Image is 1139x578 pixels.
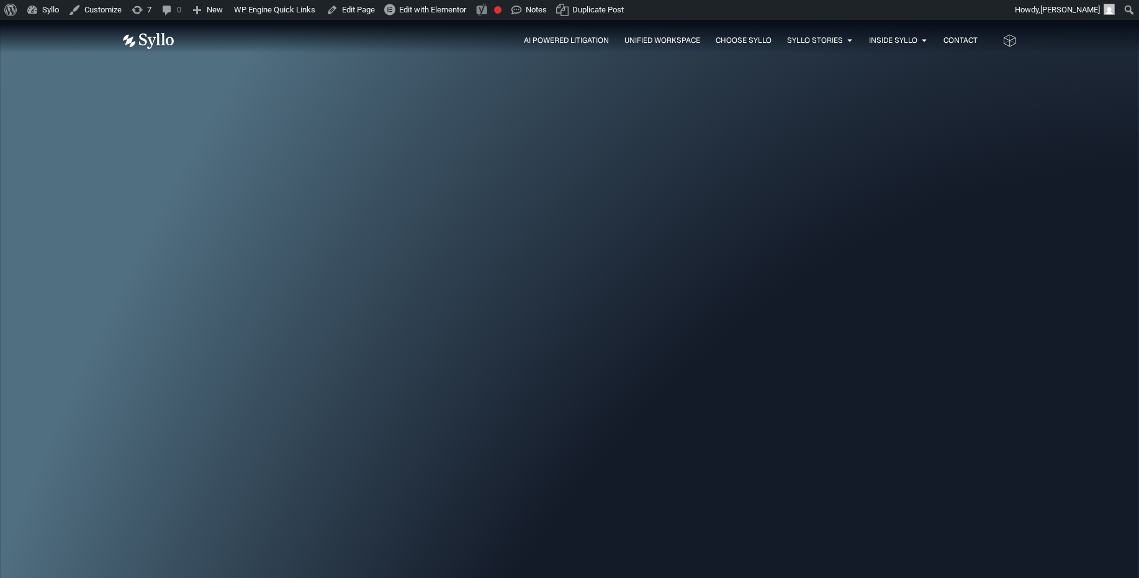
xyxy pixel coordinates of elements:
a: AI Powered Litigation [524,35,609,46]
nav: Menu [199,35,978,47]
div: Focus keyphrase not set [494,6,502,14]
a: Unified Workspace [624,35,700,46]
div: Menu Toggle [199,35,978,47]
img: Vector [123,33,174,49]
a: Contact [943,35,978,46]
span: Edit with Elementor [399,5,466,14]
a: Inside Syllo [869,35,917,46]
a: Choose Syllo [716,35,772,46]
a: Syllo Stories [787,35,843,46]
span: [PERSON_NAME] [1040,5,1100,14]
